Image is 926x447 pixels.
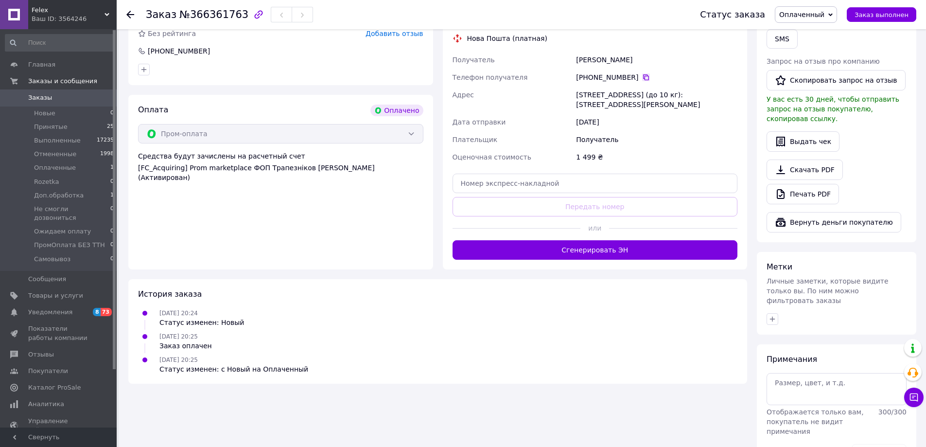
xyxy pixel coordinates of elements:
span: У вас есть 30 дней, чтобы отправить запрос на отзыв покупателю, скопировав ссылку. [767,95,899,123]
span: или [580,223,609,233]
span: 0 [110,205,114,222]
button: Заказ выполнен [847,7,916,22]
span: Отмененные [34,150,76,159]
button: Чат с покупателем [904,388,924,407]
span: Запрос на отзыв про компанию [767,57,880,65]
span: [DATE] 20:24 [159,310,198,317]
span: Дата отправки [453,118,506,126]
button: Скопировать запрос на отзыв [767,70,906,90]
div: [STREET_ADDRESS] (до 10 кг): [STREET_ADDRESS][PERSON_NAME] [574,86,739,113]
input: Поиск [5,34,115,52]
div: Нова Пошта (платная) [465,34,550,43]
span: Товары и услуги [28,291,83,300]
span: 73 [101,308,112,316]
span: 1998 [100,150,114,159]
span: Оплаченные [34,163,76,172]
span: 1 [110,163,114,172]
span: [DATE] 20:25 [159,333,198,340]
span: Принятые [34,123,68,131]
span: Felex [32,6,105,15]
span: 25 [107,123,114,131]
span: Новые [34,109,55,118]
span: Сообщения [28,275,66,284]
div: [PHONE_NUMBER] [147,46,211,56]
span: Оценочная стоимость [453,153,532,161]
span: Получатель [453,56,495,64]
div: Ваш ID: 3564246 [32,15,117,23]
div: [PHONE_NUMBER] [576,72,737,82]
span: Управление сайтом [28,417,90,434]
span: 0 [110,241,114,250]
span: Каталог ProSale [28,383,81,392]
span: Заказ [146,9,176,20]
span: [DATE] 20:25 [159,357,198,363]
span: 1 [110,191,114,200]
span: Добавить отзыв [366,30,423,37]
span: Показатели работы компании [28,324,90,342]
span: Главная [28,60,55,69]
span: 0 [110,255,114,264]
span: Заказы [28,93,52,102]
span: Покупатели [28,367,68,375]
span: 300 / 300 [878,408,907,416]
span: ПромОплата БЕЗ ТТН [34,241,105,250]
span: Заказ выполнен [855,11,909,18]
span: 8 [93,308,101,316]
div: [PERSON_NAME] [574,51,739,69]
a: Печать PDF [767,184,839,204]
span: Отзывы [28,350,54,359]
button: SMS [767,29,798,49]
span: Метки [767,262,792,271]
button: Вернуть деньги покупателю [767,212,901,232]
div: Статус изменен: Новый [159,318,244,327]
span: Без рейтинга [148,30,196,37]
span: Аналитика [28,400,64,409]
span: 17235 [97,136,114,145]
div: [FC_Acquiring] Prom marketplace ФОП Трапезніков [PERSON_NAME] (Активирован) [138,163,423,182]
span: Самовывоз [34,255,70,264]
div: Статус изменен: с Новый на Оплаченный [159,364,308,374]
span: Личные заметки, которые видите только вы. По ним можно фильтровать заказы [767,277,889,304]
span: Отображается только вам, покупатель не видит примечания [767,408,864,435]
span: Оплата [138,105,168,114]
span: Уведомления [28,308,72,317]
button: Выдать чек [767,131,839,152]
span: Адрес [453,91,474,99]
div: 1 499 ₴ [574,148,739,166]
div: Вернуться назад [126,10,134,19]
span: 0 [110,178,114,186]
span: Выполненные [34,136,81,145]
span: Rozetka [34,178,59,186]
div: Статус заказа [700,10,765,19]
a: Скачать PDF [767,160,843,180]
span: История заказа [138,289,202,299]
span: Ожидаем оплату [34,227,91,236]
span: Телефон получателя [453,73,528,81]
span: Доп.обработка [34,191,84,200]
input: Номер экспресс-накладной [453,174,738,193]
span: Плательщик [453,136,498,143]
button: Сгенерировать ЭН [453,240,738,260]
span: Оплаченный [779,11,824,18]
div: Заказ оплачен [159,341,212,351]
span: 0 [110,227,114,236]
span: Не смогли дозвониться [34,205,110,222]
span: №366361763 [179,9,248,20]
div: [DATE] [574,113,739,131]
span: 0 [110,109,114,118]
div: Получатель [574,131,739,148]
div: Средства будут зачислены на расчетный счет [138,151,423,182]
span: Заказы и сообщения [28,77,97,86]
span: Примечания [767,355,817,364]
div: Оплачено [370,105,423,116]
